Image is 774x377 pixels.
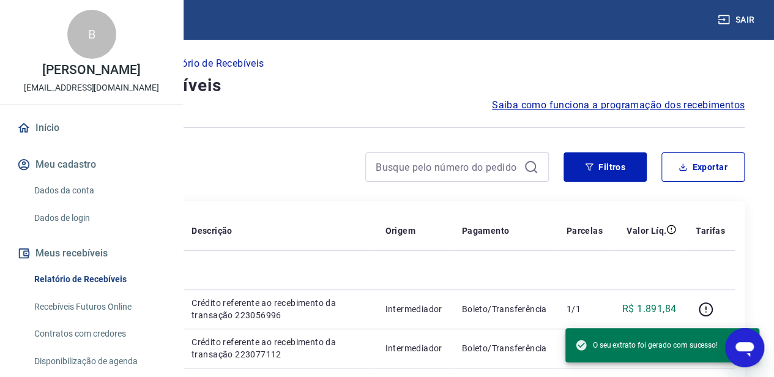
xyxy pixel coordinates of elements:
[192,336,365,360] p: Crédito referente ao recebimento da transação 223077112
[42,64,140,77] p: [PERSON_NAME]
[492,98,745,113] a: Saiba como funciona a programação dos recebimentos
[661,152,745,182] button: Exportar
[462,342,547,354] p: Boleto/Transferência
[192,225,233,237] p: Descrição
[462,303,547,315] p: Boleto/Transferência
[15,240,168,267] button: Meus recebíveis
[385,303,442,315] p: Intermediador
[29,321,168,346] a: Contratos com credores
[462,225,510,237] p: Pagamento
[627,225,666,237] p: Valor Líq.
[385,342,442,354] p: Intermediador
[29,73,745,98] h4: Relatório de Recebíveis
[725,328,764,367] iframe: Botão para abrir a janela de mensagens
[158,56,264,71] p: Relatório de Recebíveis
[622,302,676,316] p: R$ 1.891,84
[29,294,168,319] a: Recebíveis Futuros Online
[564,152,647,182] button: Filtros
[24,81,159,94] p: [EMAIL_ADDRESS][DOMAIN_NAME]
[15,151,168,178] button: Meu cadastro
[29,206,168,231] a: Dados de login
[29,178,168,203] a: Dados da conta
[192,297,365,321] p: Crédito referente ao recebimento da transação 223056996
[15,114,168,141] a: Início
[29,267,168,292] a: Relatório de Recebíveis
[67,10,116,59] div: B
[715,9,759,31] button: Sair
[376,158,519,176] input: Busque pelo número do pedido
[567,225,603,237] p: Parcelas
[567,303,603,315] p: 1/1
[696,225,725,237] p: Tarifas
[29,349,168,374] a: Disponibilização de agenda
[575,339,718,351] span: O seu extrato foi gerado com sucesso!
[385,225,415,237] p: Origem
